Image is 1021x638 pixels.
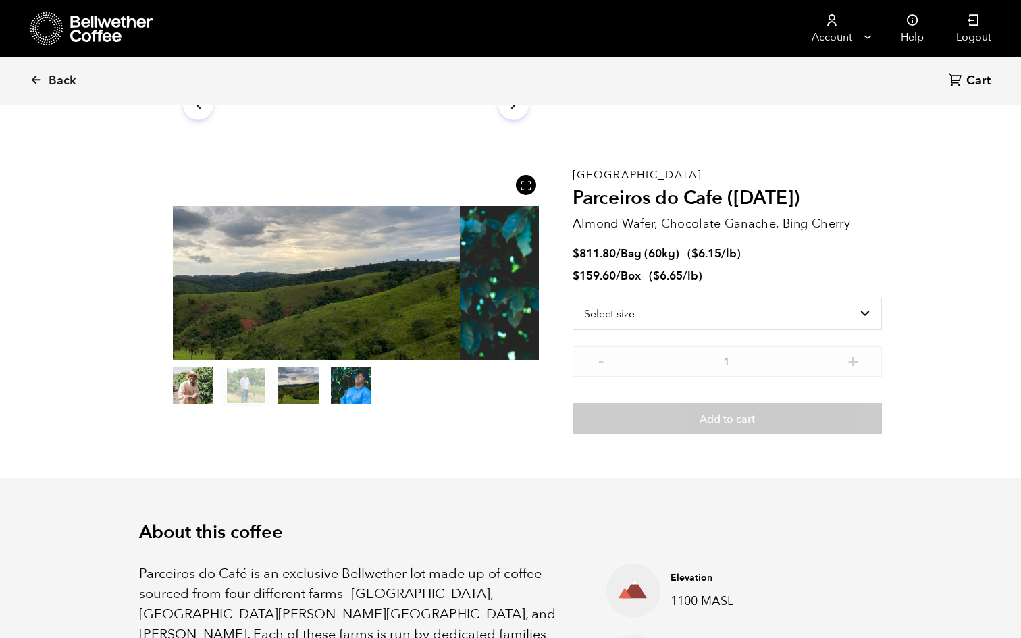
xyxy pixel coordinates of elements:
[683,268,698,284] span: /lb
[653,268,660,284] span: $
[653,268,683,284] bdi: 6.65
[671,592,861,610] p: 1100 MASL
[616,246,621,261] span: /
[721,246,737,261] span: /lb
[573,268,579,284] span: $
[621,246,679,261] span: Bag (60kg)
[573,403,882,434] button: Add to cart
[573,246,579,261] span: $
[593,353,610,367] button: -
[621,268,641,284] span: Box
[649,268,702,284] span: ( )
[573,187,882,210] h2: Parceiros do Cafe ([DATE])
[845,353,862,367] button: +
[573,268,616,284] bdi: 159.60
[691,246,698,261] span: $
[687,246,741,261] span: ( )
[616,268,621,284] span: /
[49,73,76,89] span: Back
[949,72,994,90] a: Cart
[573,246,616,261] bdi: 811.80
[691,246,721,261] bdi: 6.15
[966,73,991,89] span: Cart
[139,522,882,543] h2: About this coffee
[671,571,861,585] h4: Elevation
[573,215,882,233] p: Almond Wafer, Chocolate Ganache, Bing Cherry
